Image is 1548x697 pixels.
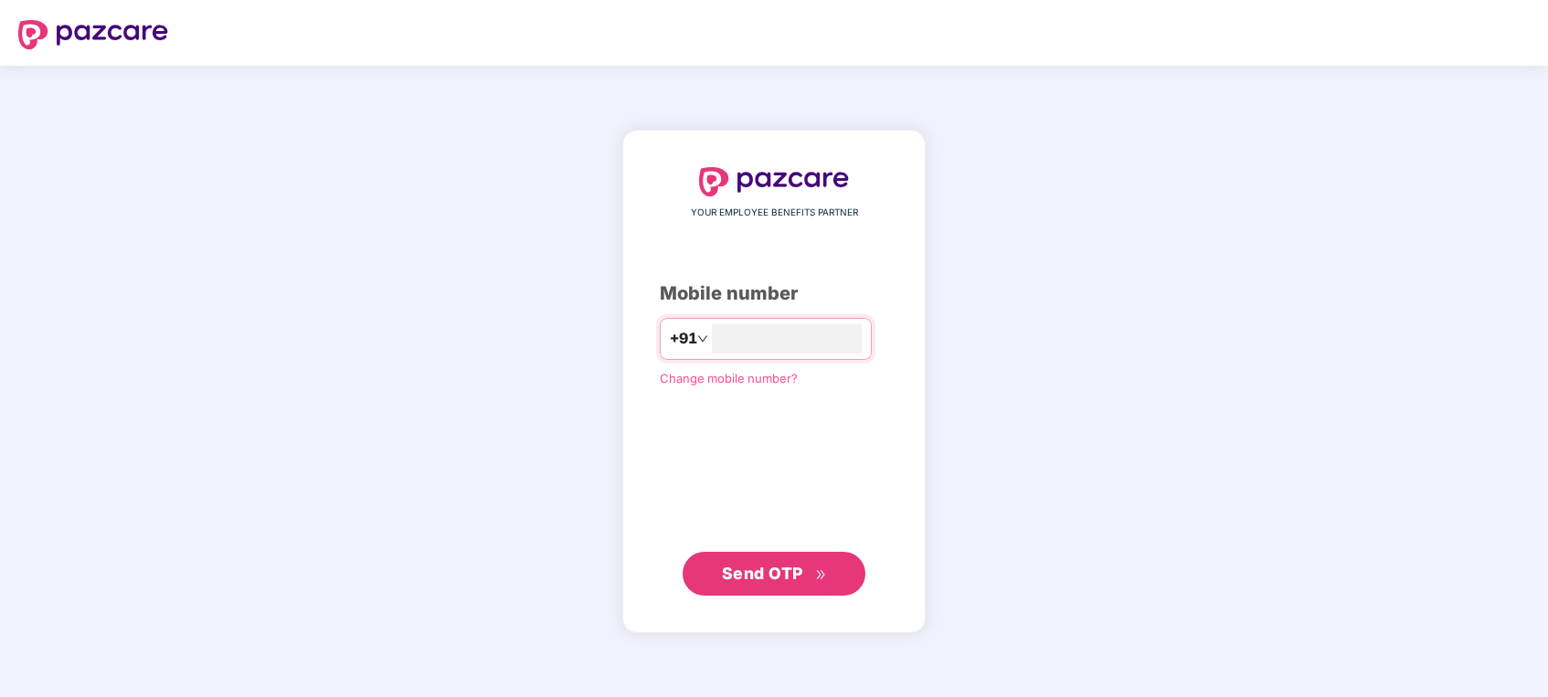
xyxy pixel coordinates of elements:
span: down [697,333,708,344]
span: double-right [815,569,827,581]
span: +91 [670,327,697,350]
a: Change mobile number? [660,371,798,385]
span: YOUR EMPLOYEE BENEFITS PARTNER [691,206,858,220]
img: logo [18,20,168,49]
span: Send OTP [722,564,803,583]
div: Mobile number [660,280,888,308]
img: logo [699,167,849,196]
button: Send OTPdouble-right [683,552,865,596]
